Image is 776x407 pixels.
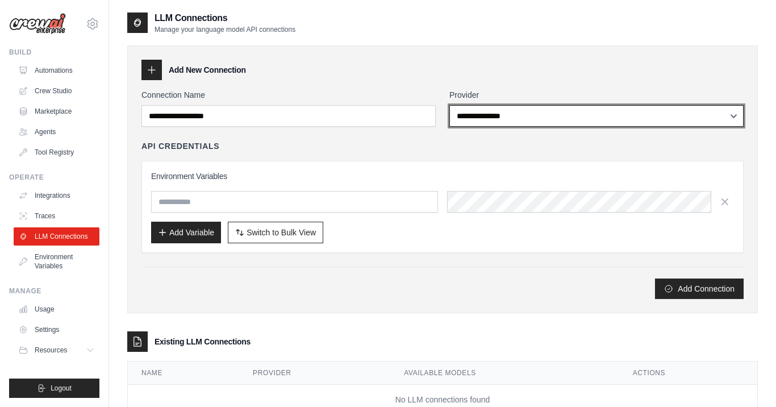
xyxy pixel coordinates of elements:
div: Operate [9,173,99,182]
label: Provider [449,89,744,101]
th: Actions [619,362,757,385]
div: Manage [9,286,99,296]
h3: Existing LLM Connections [155,336,251,347]
a: Integrations [14,186,99,205]
label: Connection Name [141,89,436,101]
a: Environment Variables [14,248,99,275]
p: Manage your language model API connections [155,25,295,34]
th: Provider [239,362,390,385]
a: Automations [14,61,99,80]
h4: API Credentials [141,140,219,152]
span: Logout [51,384,72,393]
button: Resources [14,341,99,359]
span: Resources [35,346,67,355]
a: Tool Registry [14,143,99,161]
a: Settings [14,321,99,339]
a: Usage [14,300,99,318]
h3: Add New Connection [169,64,246,76]
button: Add Connection [655,279,744,299]
a: Marketplace [14,102,99,121]
a: Crew Studio [14,82,99,100]
span: Switch to Bulk View [247,227,316,238]
img: Logo [9,13,66,35]
th: Available Models [390,362,619,385]
button: Logout [9,379,99,398]
div: Build [9,48,99,57]
a: LLM Connections [14,227,99,246]
h3: Environment Variables [151,171,734,182]
h2: LLM Connections [155,11,295,25]
button: Add Variable [151,222,221,243]
th: Name [128,362,239,385]
a: Traces [14,207,99,225]
a: Agents [14,123,99,141]
button: Switch to Bulk View [228,222,323,243]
